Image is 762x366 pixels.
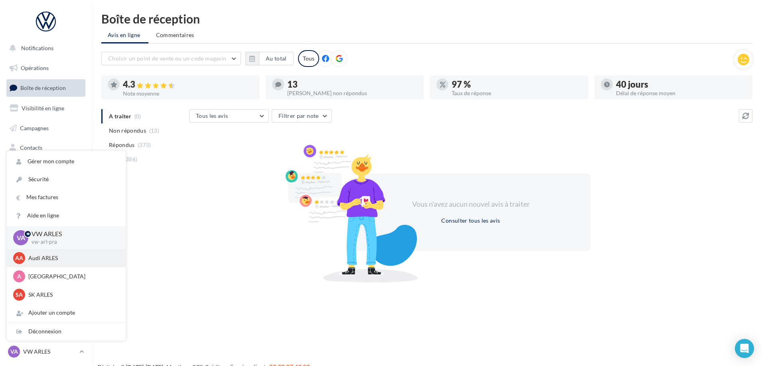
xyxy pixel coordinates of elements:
[7,170,126,188] a: Sécurité
[16,291,23,299] span: SA
[5,139,87,156] a: Contacts
[735,339,754,358] div: Open Intercom Messenger
[32,229,113,239] p: VW ARLES
[101,13,752,25] div: Boîte de réception
[7,304,126,322] div: Ajouter un compte
[156,31,194,39] span: Commentaires
[15,254,23,262] span: AA
[21,65,49,71] span: Opérations
[101,52,241,65] button: Choisir un point de vente ou un code magasin
[616,90,746,96] div: Délai de réponse moyen
[20,84,66,91] span: Boîte de réception
[22,105,64,112] span: Visibilité en ligne
[245,52,294,65] button: Au total
[7,153,126,170] a: Gérer mon compte
[452,90,582,96] div: Taux de réponse
[272,109,332,123] button: Filtrer par note
[7,188,126,206] a: Mes factures
[123,91,253,96] div: Note moyenne
[5,79,87,96] a: Boîte de réception
[108,55,226,62] span: Choisir un point de vente ou un code magasin
[189,109,269,123] button: Tous les avis
[402,199,539,209] div: Vous n'avez aucun nouvel avis à traiter
[5,40,84,57] button: Notifications
[452,80,582,89] div: 97 %
[124,156,138,162] span: (386)
[21,45,53,51] span: Notifications
[23,348,76,356] p: VW ARLES
[138,142,151,148] span: (373)
[109,127,146,135] span: Non répondus
[616,80,746,89] div: 40 jours
[259,52,294,65] button: Au total
[5,120,87,137] a: Campagnes
[20,144,42,151] span: Contacts
[123,80,253,89] div: 4.3
[5,60,87,76] a: Opérations
[5,179,87,196] a: Calendrier
[32,239,113,246] p: vw-arl-pra
[5,199,87,222] a: ASSETS PERSONNALISABLES
[149,127,159,134] span: (13)
[287,80,417,89] div: 13
[287,90,417,96] div: [PERSON_NAME] non répondus
[6,344,85,359] a: VA VW ARLES
[28,254,116,262] p: Audi ARLES
[196,112,228,119] span: Tous les avis
[5,100,87,117] a: Visibilité en ligne
[298,50,319,67] div: Tous
[7,323,126,341] div: Déconnexion
[28,272,116,280] p: [GEOGRAPHIC_DATA]
[17,272,21,280] span: A
[7,207,126,225] a: Aide en ligne
[17,233,25,242] span: VA
[28,291,116,299] p: SK ARLES
[438,216,503,225] button: Consulter tous les avis
[5,159,87,176] a: Médiathèque
[20,124,49,131] span: Campagnes
[109,141,135,149] span: Répondus
[10,348,18,356] span: VA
